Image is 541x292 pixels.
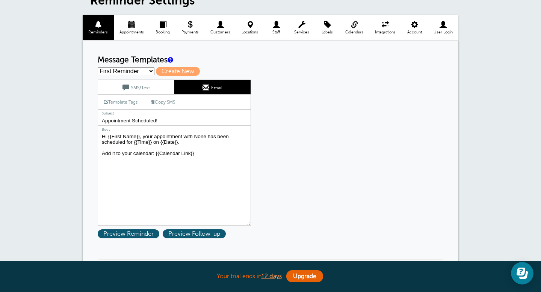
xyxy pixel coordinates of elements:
span: Payments [179,30,201,35]
label: Subject [98,109,251,116]
a: Booking [150,15,176,40]
span: Appointments [118,30,146,35]
span: Create New [156,67,200,76]
a: 12 days [261,273,282,280]
a: Upgrade [286,270,323,282]
div: Your trial ends in . [83,268,458,284]
span: Preview Follow-up [163,229,226,238]
label: Body [98,126,251,132]
a: Preview Reminder [98,230,163,237]
span: User Login [431,30,455,35]
textarea: Hi {{First Name}}, your appointment with None has been scheduled for {{Time}} on {{Date}}. Add it... [98,132,251,226]
a: Email [174,80,251,94]
a: Create New [156,68,203,75]
a: Calendars [340,15,369,40]
a: Template Tags [98,95,143,109]
span: Staff [268,30,285,35]
a: Preview Follow-up [163,230,228,237]
iframe: Resource center [511,262,533,284]
a: User Login [428,15,458,40]
a: Locations [236,15,264,40]
a: SMS/Text [98,80,174,94]
span: Customers [208,30,232,35]
span: Booking [154,30,172,35]
span: Calendars [343,30,366,35]
span: Integrations [373,30,398,35]
h3: Message Templates [98,56,443,65]
span: Labels [319,30,336,35]
span: Locations [240,30,260,35]
a: Account [401,15,428,40]
span: Services [292,30,311,35]
a: Services [289,15,315,40]
a: Labels [315,15,340,40]
h3: Message Sequences [98,259,443,280]
a: Integrations [369,15,402,40]
a: Copy SMS [145,95,181,109]
span: Reminders [86,30,110,35]
span: Account [405,30,424,35]
a: Appointments [114,15,150,40]
span: Preview Reminder [98,229,159,238]
a: Staff [264,15,289,40]
a: Customers [204,15,236,40]
a: Payments [175,15,204,40]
